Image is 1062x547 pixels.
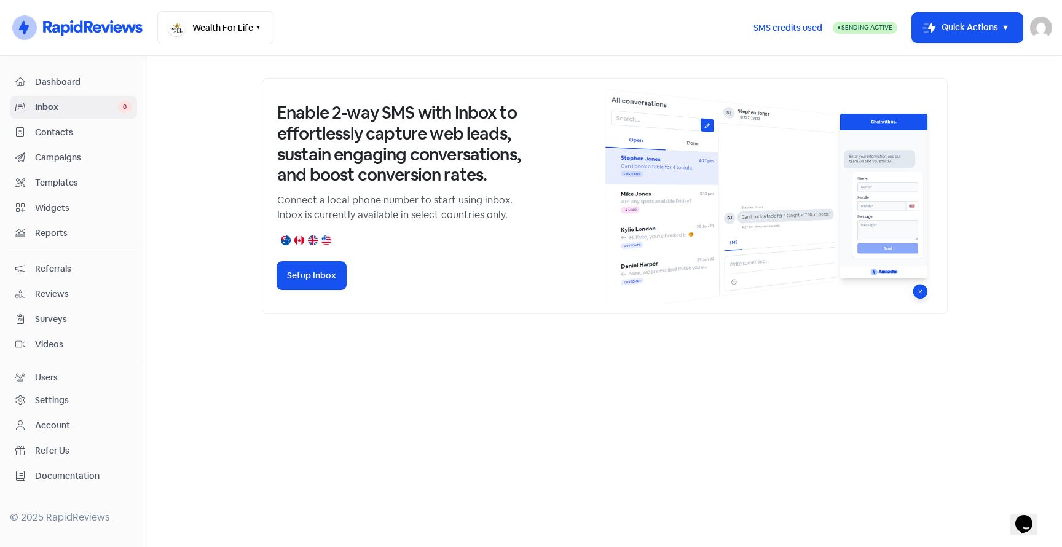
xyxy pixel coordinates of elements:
a: Users [10,366,137,389]
img: united-states.png [321,235,331,245]
span: Inbox [35,101,118,114]
div: © 2025 RapidReviews [10,510,137,525]
span: 0 [118,101,132,113]
button: Wealth For Life [157,11,273,44]
img: canada.png [294,235,304,245]
span: Templates [35,176,132,189]
a: Campaigns [10,146,137,169]
a: Videos [10,333,137,356]
a: Reports [10,222,137,245]
span: Widgets [35,202,132,214]
img: User [1030,17,1052,39]
button: Quick Actions [912,13,1023,42]
span: Documentation [35,470,132,482]
a: Sending Active [833,20,897,35]
a: Referrals [10,258,137,280]
p: Connect a local phone number to start using inbox. Inbox is currently available in select countri... [277,193,523,222]
span: Reviews [35,288,132,301]
a: Templates [10,171,137,194]
a: Surveys [10,308,137,331]
div: Account [35,419,70,432]
a: Widgets [10,197,137,219]
span: Sending Active [841,23,892,31]
span: Dashboard [35,76,132,89]
span: Reports [35,227,132,240]
img: australia.png [281,235,291,245]
a: Settings [10,389,137,412]
span: Surveys [35,313,132,326]
img: united-kingdom.png [308,235,318,245]
div: Settings [35,394,69,407]
a: Reviews [10,283,137,305]
div: Users [35,371,58,384]
a: Inbox 0 [10,96,137,119]
a: Documentation [10,465,137,487]
span: Contacts [35,126,132,139]
span: Refer Us [35,444,132,457]
span: Videos [35,338,132,351]
a: Refer Us [10,439,137,462]
button: Setup Inbox [277,262,346,289]
h3: Enable 2-way SMS with Inbox to effortlessly capture web leads, sustain engaging conversations, an... [277,103,523,185]
a: SMS credits used [743,20,833,33]
a: Contacts [10,121,137,144]
a: Account [10,414,137,437]
a: Dashboard [10,71,137,93]
span: Campaigns [35,151,132,164]
span: Referrals [35,262,132,275]
span: SMS credits used [753,22,822,34]
img: inbox-default-image-2.png [605,89,932,304]
iframe: chat widget [1010,498,1050,535]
